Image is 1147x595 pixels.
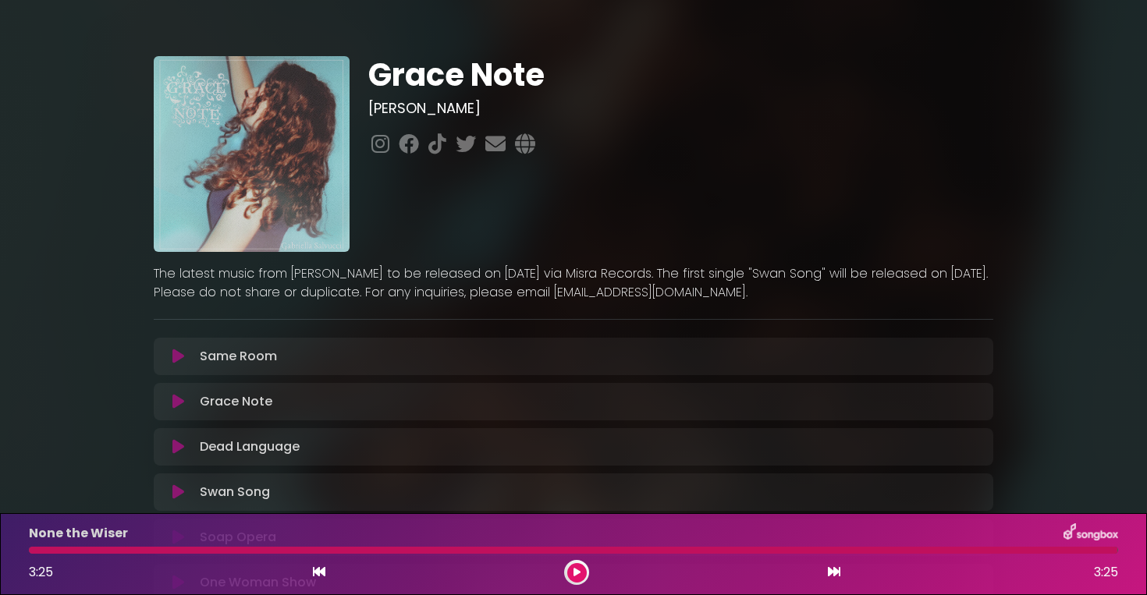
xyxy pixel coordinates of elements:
[200,437,300,456] p: Dead Language
[200,347,277,366] p: Same Room
[1094,563,1118,582] span: 3:25
[29,524,128,543] p: None the Wiser
[368,56,993,94] h1: Grace Note
[29,563,53,581] span: 3:25
[200,392,272,411] p: Grace Note
[200,483,270,501] p: Swan Song
[1064,523,1118,544] img: songbox-logo-white.png
[154,264,993,302] p: The latest music from [PERSON_NAME] to be released on [DATE] via Misra Records. The first single ...
[368,100,993,117] h3: [PERSON_NAME]
[154,56,350,252] img: ELKAwBW9S924xl7EYTAN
